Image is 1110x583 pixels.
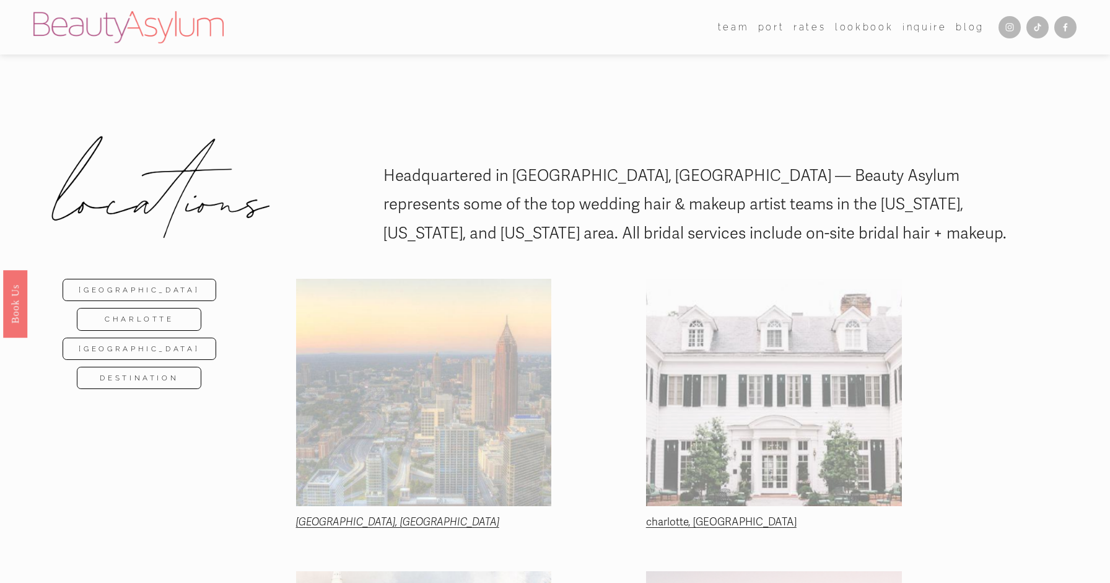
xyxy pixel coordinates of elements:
a: Charlotte [77,308,201,330]
a: Blog [956,18,984,37]
a: Book Us [3,270,27,337]
a: [GEOGRAPHIC_DATA], [GEOGRAPHIC_DATA] [296,515,499,528]
a: folder dropdown [718,18,749,37]
a: Destination [77,367,201,389]
a: [GEOGRAPHIC_DATA] [63,338,216,360]
a: charlotte, [GEOGRAPHIC_DATA] [646,515,797,528]
img: Beauty Asylum | Bridal Hair &amp; Makeup Charlotte &amp; Atlanta [33,11,224,43]
a: Facebook [1054,16,1077,38]
a: [GEOGRAPHIC_DATA] [63,279,216,301]
a: Inquire [902,18,947,37]
a: Instagram [999,16,1021,38]
span: team [718,19,749,36]
a: port [758,18,785,37]
a: TikTok [1026,16,1049,38]
a: Lookbook [835,18,894,37]
a: Rates [793,18,826,37]
p: Headquartered in [GEOGRAPHIC_DATA], [GEOGRAPHIC_DATA] — Beauty Asylum represents some of the top ... [383,162,1033,247]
